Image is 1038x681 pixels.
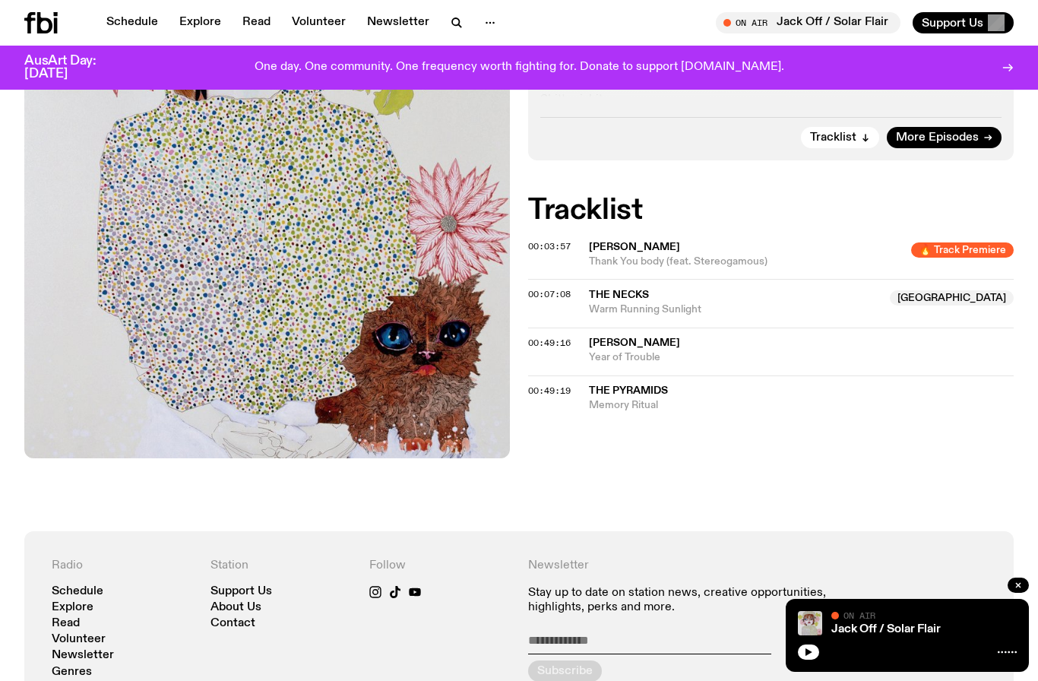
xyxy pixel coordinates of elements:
[528,337,571,349] span: 00:49:16
[589,290,649,300] span: The Necks
[589,337,680,348] span: [PERSON_NAME]
[233,12,280,33] a: Read
[843,610,875,620] span: On Air
[528,197,1014,224] h2: Tracklist
[52,650,114,661] a: Newsletter
[210,618,255,629] a: Contact
[528,240,571,252] span: 00:03:57
[896,132,979,144] span: More Episodes
[369,559,510,573] h4: Follow
[589,242,680,252] span: [PERSON_NAME]
[890,290,1014,306] span: [GEOGRAPHIC_DATA]
[24,55,122,81] h3: AusArt Day: [DATE]
[913,12,1014,33] button: Support Us
[283,12,355,33] a: Volunteer
[210,586,272,597] a: Support Us
[911,242,1014,258] span: 🔥 Track Premiere
[170,12,230,33] a: Explore
[52,634,106,645] a: Volunteer
[97,12,167,33] a: Schedule
[52,559,192,573] h4: Radio
[589,350,1014,365] span: Year of Trouble
[52,586,103,597] a: Schedule
[589,302,881,317] span: Warm Running Sunlight
[528,385,571,397] span: 00:49:19
[810,132,856,144] span: Tracklist
[922,16,983,30] span: Support Us
[528,586,828,615] p: Stay up to date on station news, creative opportunities, highlights, perks and more.
[887,127,1002,148] a: More Episodes
[528,559,828,573] h4: Newsletter
[716,12,900,33] button: On AirJack Off / Solar Flair
[210,559,351,573] h4: Station
[52,667,92,678] a: Genres
[358,12,438,33] a: Newsletter
[589,398,1014,413] span: Memory Ritual
[528,288,571,300] span: 00:07:08
[210,602,261,613] a: About Us
[798,611,822,635] img: a dotty lady cuddling her cat amongst flowers
[589,385,668,396] span: The Pyramids
[589,255,902,269] span: Thank You body (feat. Stereogamous)
[831,623,941,635] a: Jack Off / Solar Flair
[52,618,80,629] a: Read
[801,127,879,148] button: Tracklist
[52,602,93,613] a: Explore
[255,61,784,74] p: One day. One community. One frequency worth fighting for. Donate to support [DOMAIN_NAME].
